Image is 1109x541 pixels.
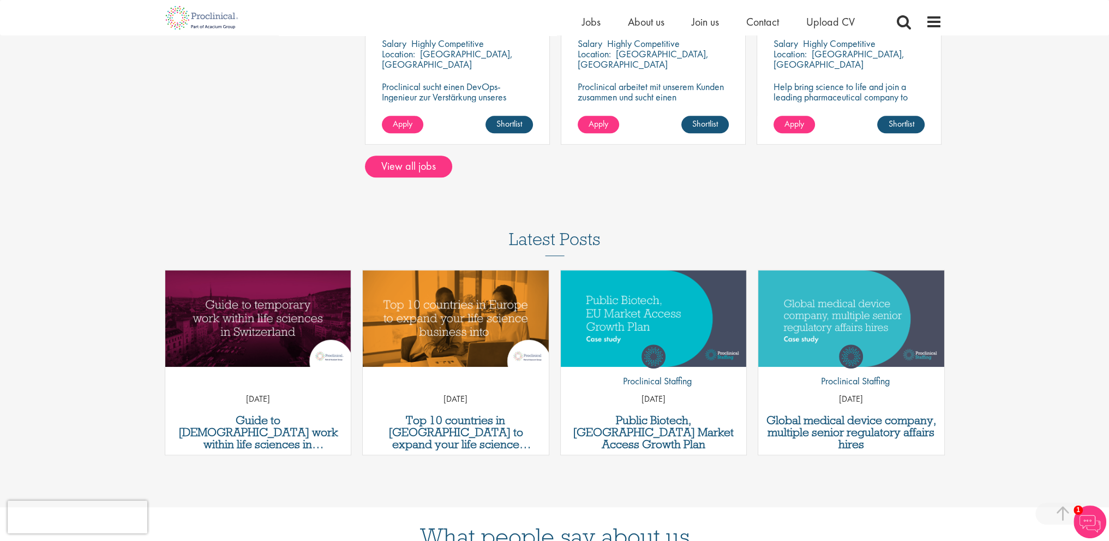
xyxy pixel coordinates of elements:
a: Apply [774,116,815,133]
span: Apply [589,118,608,129]
span: Apply [784,118,804,129]
a: Shortlist [877,116,925,133]
p: [GEOGRAPHIC_DATA], [GEOGRAPHIC_DATA] [774,47,904,70]
a: Link to a post [758,270,944,367]
p: [DATE] [561,393,747,406]
img: Top 10 countries in Europe for life science companies [363,270,549,367]
a: About us [628,15,664,29]
a: Shortlist [681,116,729,133]
a: Contact [746,15,779,29]
p: [DATE] [363,393,549,406]
a: Link to a post [165,270,351,367]
a: Guide to [DEMOGRAPHIC_DATA] work within life sciences in [GEOGRAPHIC_DATA] [171,414,346,450]
a: Top 10 countries in [GEOGRAPHIC_DATA] to expand your life science business into [368,414,543,450]
p: Help bring science to life and join a leading pharmaceutical company to play a key role in delive... [774,81,925,133]
a: Jobs [582,15,601,29]
span: Salary [578,37,602,50]
a: Join us [692,15,719,29]
span: 1 [1074,506,1083,515]
p: [DATE] [165,393,351,406]
p: Highly Competitive [803,37,876,50]
p: [GEOGRAPHIC_DATA], [GEOGRAPHIC_DATA] [578,47,709,70]
p: [GEOGRAPHIC_DATA], [GEOGRAPHIC_DATA] [382,47,513,70]
span: Apply [393,118,412,129]
img: Chatbot [1074,506,1106,538]
a: Shortlist [485,116,533,133]
iframe: reCAPTCHA [8,501,147,533]
a: Link to a post [561,270,747,367]
a: Apply [578,116,619,133]
a: Public Biotech, [GEOGRAPHIC_DATA] Market Access Growth Plan [566,414,741,450]
p: Proclinical sucht einen DevOps-Ingenieur zur Verstärkung unseres Kundenteams in [GEOGRAPHIC_DATA]. [382,81,533,123]
p: Proclinical arbeitet mit unserem Kunden zusammen und sucht einen Datenbankspezialisten zur Verstä... [578,81,729,133]
p: [DATE] [758,393,944,406]
p: Highly Competitive [607,37,680,50]
p: Proclinical Staffing [615,374,692,388]
a: Proclinical Staffing Proclinical Staffing [615,344,692,394]
a: Link to a post [363,270,549,367]
span: Salary [774,37,798,50]
img: Proclinical Staffing [839,344,863,368]
a: View all jobs [365,156,452,177]
a: Upload CV [806,15,855,29]
a: Apply [382,116,423,133]
span: Location: [774,47,807,60]
img: Proclinical Staffing [642,344,666,368]
p: Highly Competitive [411,37,484,50]
a: Proclinical Staffing Proclinical Staffing [813,344,890,394]
span: Location: [382,47,415,60]
h3: Latest Posts [509,230,601,256]
span: Salary [382,37,406,50]
span: Location: [578,47,611,60]
p: Proclinical Staffing [813,374,890,388]
a: Global medical device company, multiple senior regulatory affairs hires [764,414,939,450]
